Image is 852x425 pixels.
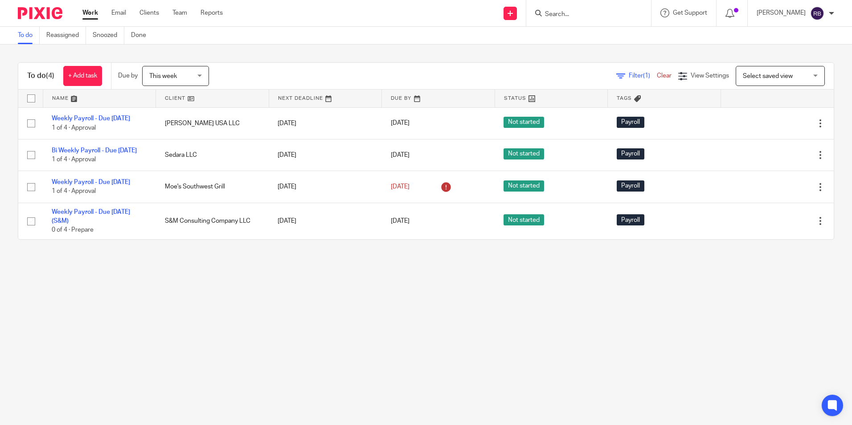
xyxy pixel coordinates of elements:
span: Payroll [617,117,644,128]
span: Payroll [617,148,644,159]
a: Clear [657,73,672,79]
span: [DATE] [391,152,410,158]
a: Weekly Payroll - Due [DATE] [52,179,130,185]
a: Weekly Payroll - Due [DATE] [52,115,130,122]
span: Select saved view [743,73,793,79]
td: [DATE] [269,171,382,203]
span: This week [149,73,177,79]
span: Not started [504,214,544,225]
span: 1 of 4 · Approval [52,188,96,195]
a: Clients [139,8,159,17]
a: Weekly Payroll - Due [DATE] (S&M) [52,209,130,224]
a: To do [18,27,40,44]
span: Tags [617,96,632,101]
span: Filter [629,73,657,79]
a: Email [111,8,126,17]
span: View Settings [691,73,729,79]
a: Snoozed [93,27,124,44]
td: [DATE] [269,107,382,139]
a: Bi Weekly Payroll - Due [DATE] [52,147,137,154]
a: + Add task [63,66,102,86]
a: Work [82,8,98,17]
a: Reports [201,8,223,17]
img: Pixie [18,7,62,19]
img: svg%3E [810,6,824,20]
span: Not started [504,148,544,159]
span: Not started [504,180,544,192]
span: [DATE] [391,184,410,190]
span: 1 of 4 · Approval [52,125,96,131]
h1: To do [27,71,54,81]
span: Get Support [673,10,707,16]
td: S&M Consulting Company LLC [156,203,269,239]
td: [DATE] [269,203,382,239]
span: [DATE] [391,218,410,224]
td: [DATE] [269,139,382,171]
span: 0 of 4 · Prepare [52,227,94,233]
p: Due by [118,71,138,80]
span: 1 of 4 · Approval [52,156,96,163]
a: Team [172,8,187,17]
td: Sedara LLC [156,139,269,171]
span: (4) [46,72,54,79]
a: Done [131,27,153,44]
span: (1) [643,73,650,79]
a: Reassigned [46,27,86,44]
span: Payroll [617,180,644,192]
span: Not started [504,117,544,128]
td: [PERSON_NAME] USA LLC [156,107,269,139]
input: Search [544,11,624,19]
span: [DATE] [391,120,410,127]
span: Payroll [617,214,644,225]
p: [PERSON_NAME] [757,8,806,17]
td: Moe's Southwest Grill [156,171,269,203]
